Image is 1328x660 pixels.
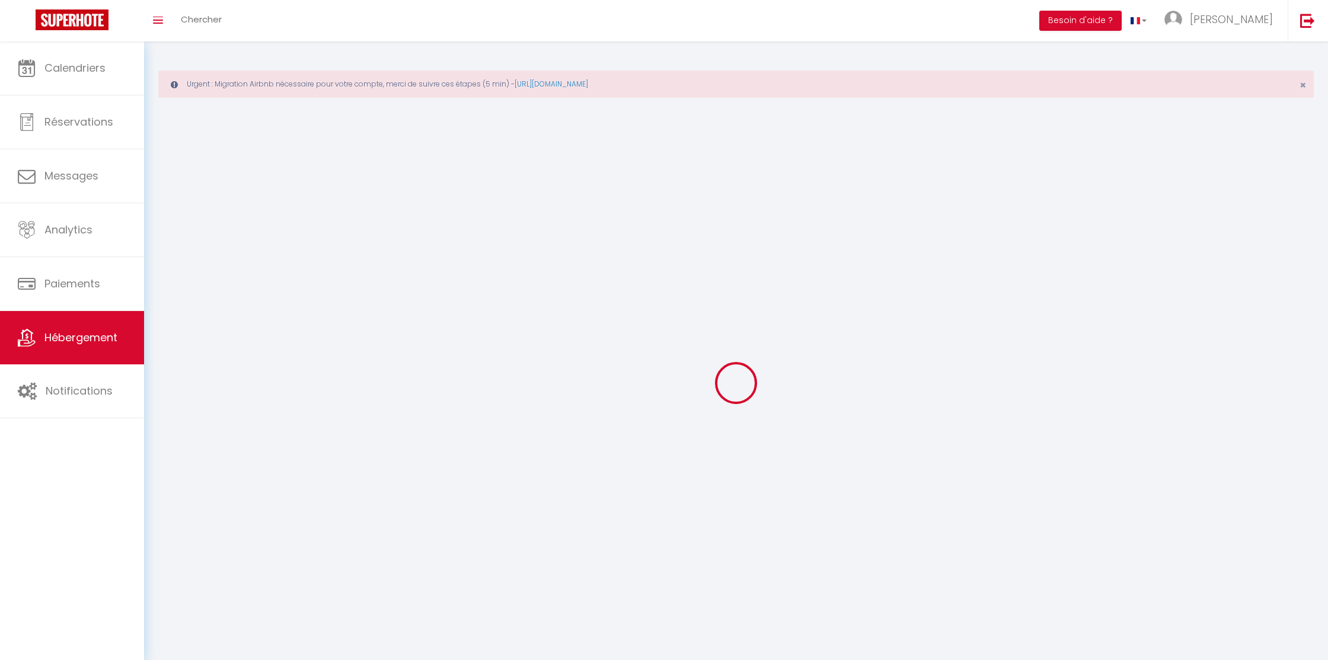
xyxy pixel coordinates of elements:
button: Besoin d'aide ? [1039,11,1122,31]
span: Réservations [44,114,113,129]
span: Calendriers [44,60,106,75]
span: Analytics [44,222,92,237]
span: [PERSON_NAME] [1190,12,1273,27]
span: Paiements [44,276,100,291]
span: Chercher [181,13,222,25]
img: Super Booking [36,9,108,30]
iframe: Chat [1278,607,1319,651]
span: Messages [44,168,98,183]
img: logout [1300,13,1315,28]
img: ... [1164,11,1182,28]
span: Hébergement [44,330,117,345]
span: × [1300,78,1306,92]
button: Ouvrir le widget de chat LiveChat [9,5,45,40]
a: [URL][DOMAIN_NAME] [515,79,588,89]
button: Close [1300,80,1306,91]
div: Urgent : Migration Airbnb nécessaire pour votre compte, merci de suivre ces étapes (5 min) - [158,71,1314,98]
span: Notifications [46,383,113,398]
